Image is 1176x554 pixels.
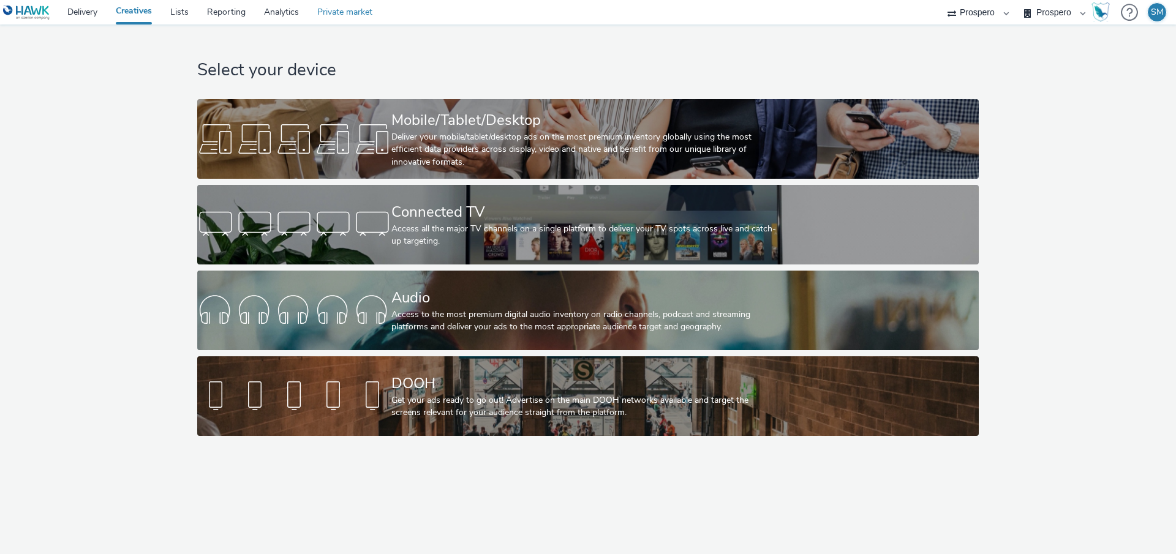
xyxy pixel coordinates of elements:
[391,287,780,309] div: Audio
[197,59,978,82] h1: Select your device
[391,309,780,334] div: Access to the most premium digital audio inventory on radio channels, podcast and streaming platf...
[391,394,780,419] div: Get your ads ready to go out! Advertise on the main DOOH networks available and target the screen...
[1151,3,1164,21] div: SM
[1091,2,1110,22] img: Hawk Academy
[197,99,978,179] a: Mobile/Tablet/DesktopDeliver your mobile/tablet/desktop ads on the most premium inventory globall...
[391,223,780,248] div: Access all the major TV channels on a single platform to deliver your TV spots across live and ca...
[391,131,780,168] div: Deliver your mobile/tablet/desktop ads on the most premium inventory globally using the most effi...
[1091,2,1115,22] a: Hawk Academy
[197,271,978,350] a: AudioAccess to the most premium digital audio inventory on radio channels, podcast and streaming ...
[391,373,780,394] div: DOOH
[197,185,978,264] a: Connected TVAccess all the major TV channels on a single platform to deliver your TV spots across...
[391,201,780,223] div: Connected TV
[3,5,50,20] img: undefined Logo
[391,110,780,131] div: Mobile/Tablet/Desktop
[197,356,978,436] a: DOOHGet your ads ready to go out! Advertise on the main DOOH networks available and target the sc...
